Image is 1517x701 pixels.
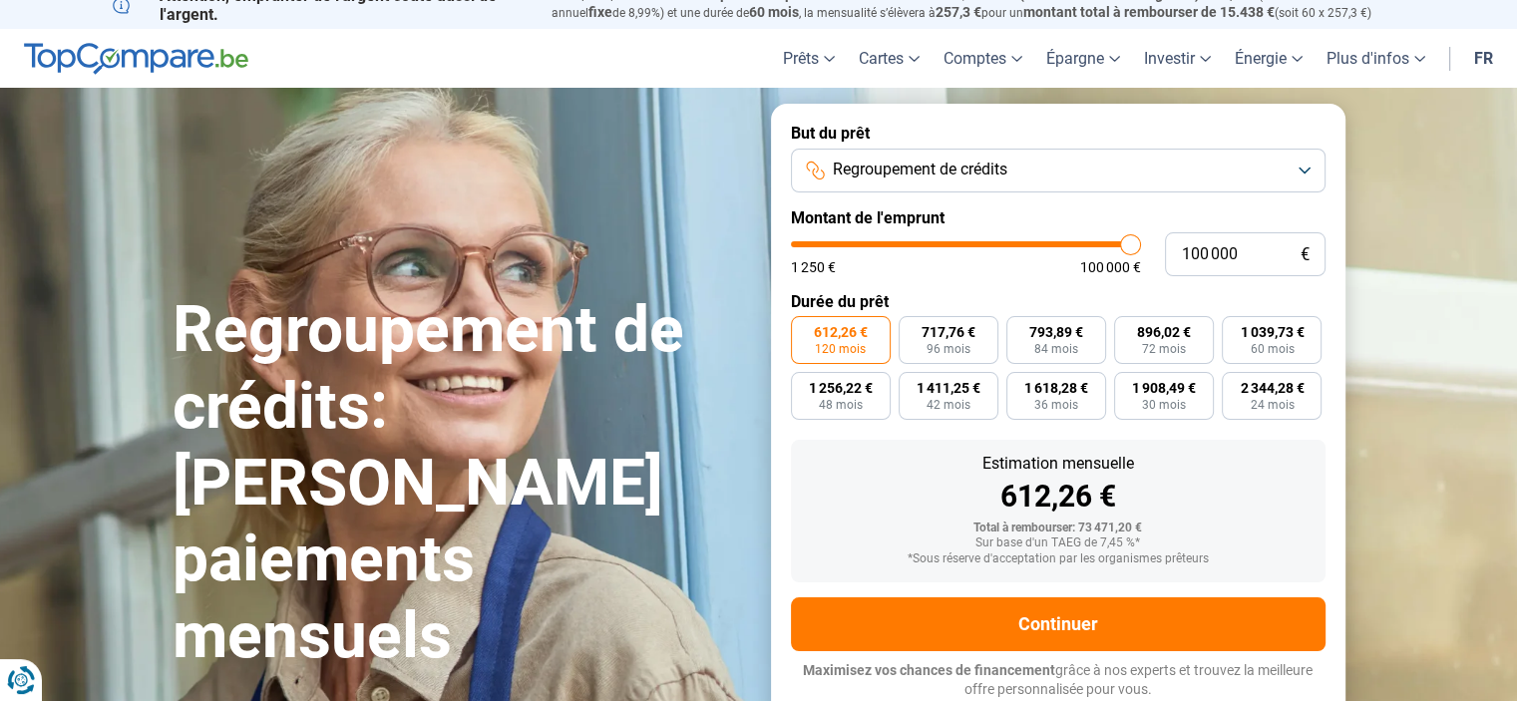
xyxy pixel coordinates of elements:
[1034,399,1078,411] span: 36 mois
[1301,246,1310,263] span: €
[927,399,970,411] span: 42 mois
[749,4,799,20] span: 60 mois
[1024,381,1088,395] span: 1 618,28 €
[1250,343,1294,355] span: 60 mois
[1142,399,1186,411] span: 30 mois
[1142,343,1186,355] span: 72 mois
[807,552,1310,566] div: *Sous réserve d'acceptation par les organismes prêteurs
[922,325,975,339] span: 717,76 €
[1132,29,1223,88] a: Investir
[936,4,981,20] span: 257,3 €
[1137,325,1191,339] span: 896,02 €
[791,260,836,274] span: 1 250 €
[833,159,1007,180] span: Regroupement de crédits
[1034,343,1078,355] span: 84 mois
[809,381,873,395] span: 1 256,22 €
[927,343,970,355] span: 96 mois
[1023,4,1275,20] span: montant total à rembourser de 15.438 €
[1034,29,1132,88] a: Épargne
[807,536,1310,550] div: Sur base d'un TAEG de 7,45 %*
[791,149,1326,192] button: Regroupement de crédits
[24,43,248,75] img: TopCompare
[803,662,1055,678] span: Maximisez vos chances de financement
[1240,381,1304,395] span: 2 344,28 €
[815,343,866,355] span: 120 mois
[1250,399,1294,411] span: 24 mois
[791,661,1326,700] p: grâce à nos experts et trouvez la meilleure offre personnalisée pour vous.
[814,325,868,339] span: 612,26 €
[1080,260,1141,274] span: 100 000 €
[1223,29,1315,88] a: Énergie
[932,29,1034,88] a: Comptes
[771,29,847,88] a: Prêts
[791,597,1326,651] button: Continuer
[791,208,1326,227] label: Montant de l'emprunt
[1029,325,1083,339] span: 793,89 €
[791,292,1326,311] label: Durée du prêt
[1462,29,1505,88] a: fr
[917,381,980,395] span: 1 411,25 €
[807,522,1310,535] div: Total à rembourser: 73 471,20 €
[847,29,932,88] a: Cartes
[1132,381,1196,395] span: 1 908,49 €
[807,482,1310,512] div: 612,26 €
[791,124,1326,143] label: But du prêt
[588,4,612,20] span: fixe
[807,456,1310,472] div: Estimation mensuelle
[1315,29,1437,88] a: Plus d'infos
[819,399,863,411] span: 48 mois
[1240,325,1304,339] span: 1 039,73 €
[173,292,747,675] h1: Regroupement de crédits: [PERSON_NAME] paiements mensuels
